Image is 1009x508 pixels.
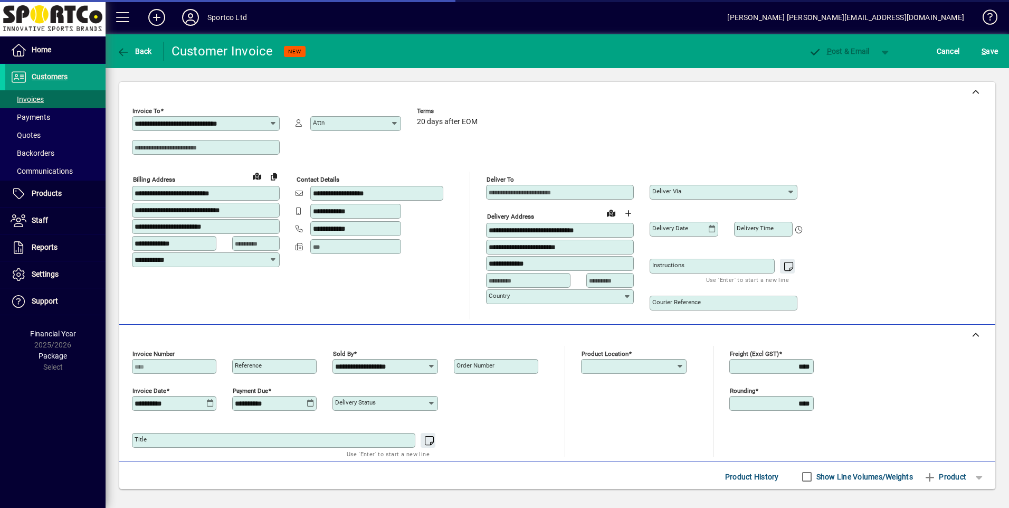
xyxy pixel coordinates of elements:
a: Products [5,181,106,207]
button: Choose address [620,205,636,222]
span: Home [32,45,51,54]
app-page-header-button: Back [106,42,164,61]
mat-label: Freight (excl GST) [730,350,779,358]
span: NEW [288,48,301,55]
mat-label: Instructions [652,261,684,269]
button: Save [979,42,1001,61]
span: Backorders [11,149,54,157]
mat-label: Country [489,292,510,299]
div: Customer Invoice [172,43,273,60]
a: Communications [5,162,106,180]
mat-label: Rounding [730,387,755,394]
mat-label: Deliver To [487,176,514,183]
button: Post & Email [803,42,875,61]
mat-label: Invoice number [132,350,175,358]
mat-label: Invoice date [132,387,166,394]
span: Support [32,297,58,305]
span: Product History [725,468,779,485]
span: Products [32,189,62,197]
span: Payments [11,113,50,121]
span: Product [924,468,966,485]
button: Copy to Delivery address [265,168,282,185]
mat-label: Delivery status [335,399,376,406]
a: Support [5,288,106,315]
button: Add [140,8,174,27]
span: Financial Year [30,330,76,338]
span: Cancel [937,43,960,60]
span: S [982,47,986,55]
span: Staff [32,216,48,224]
a: Staff [5,208,106,234]
mat-label: Delivery time [737,224,774,232]
label: Show Line Volumes/Weights [814,472,913,482]
button: Profile [174,8,207,27]
div: Sportco Ltd [207,9,247,26]
button: Cancel [934,42,963,61]
a: Knowledge Base [975,2,996,36]
a: View on map [603,204,620,221]
a: Home [5,37,106,63]
button: Product [918,467,972,486]
span: Quotes [11,131,41,139]
a: Backorders [5,144,106,162]
a: Payments [5,108,106,126]
span: Back [117,47,152,55]
button: Back [114,42,155,61]
span: Settings [32,270,59,278]
mat-label: Product location [582,350,629,358]
span: ost & Email [808,47,870,55]
a: Settings [5,261,106,288]
mat-label: Delivery date [652,224,688,232]
mat-label: Sold by [333,350,354,358]
a: Quotes [5,126,106,144]
mat-label: Reference [235,362,262,369]
span: ave [982,43,998,60]
span: Package [39,352,67,360]
span: Communications [11,167,73,175]
mat-label: Order number [456,362,494,369]
div: [PERSON_NAME] [PERSON_NAME][EMAIL_ADDRESS][DOMAIN_NAME] [727,9,964,26]
mat-label: Payment due [233,387,268,394]
span: Customers [32,72,68,81]
mat-label: Deliver via [652,187,681,195]
mat-label: Invoice To [132,107,160,115]
mat-label: Courier Reference [652,298,701,306]
a: View on map [249,167,265,184]
a: Reports [5,234,106,261]
mat-label: Attn [313,119,325,126]
span: P [827,47,832,55]
span: Reports [32,243,58,251]
span: 20 days after EOM [417,118,478,126]
mat-hint: Use 'Enter' to start a new line [347,448,430,460]
button: Product History [721,467,783,486]
span: Terms [417,108,480,115]
mat-hint: Use 'Enter' to start a new line [706,274,789,286]
mat-label: Title [135,436,147,443]
a: Invoices [5,90,106,108]
span: Invoices [11,95,44,104]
